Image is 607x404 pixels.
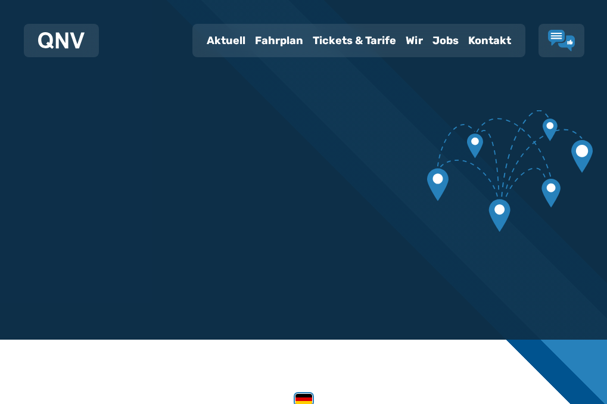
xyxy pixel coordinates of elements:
img: QNV Logo [38,32,85,49]
a: Aktuell [202,25,250,56]
a: Tickets & Tarife [308,25,401,56]
a: Jobs [428,25,463,56]
a: Kontakt [463,25,516,56]
a: Fahrplan [250,25,308,56]
a: Lob & Kritik [548,30,575,51]
a: Wir [401,25,428,56]
img: Verbundene Kartenmarkierungen [427,82,593,260]
a: QNV Logo [38,29,85,52]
